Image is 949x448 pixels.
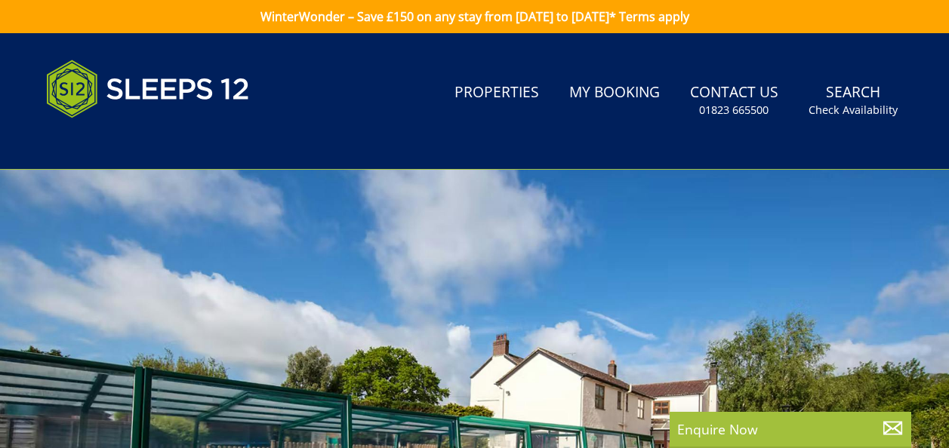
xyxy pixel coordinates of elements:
[46,51,250,127] img: Sleeps 12
[563,76,666,110] a: My Booking
[677,419,904,439] p: Enquire Now
[803,76,904,125] a: SearchCheck Availability
[684,76,784,125] a: Contact Us01823 665500
[699,103,769,118] small: 01823 665500
[39,136,197,149] iframe: Customer reviews powered by Trustpilot
[809,103,898,118] small: Check Availability
[448,76,545,110] a: Properties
